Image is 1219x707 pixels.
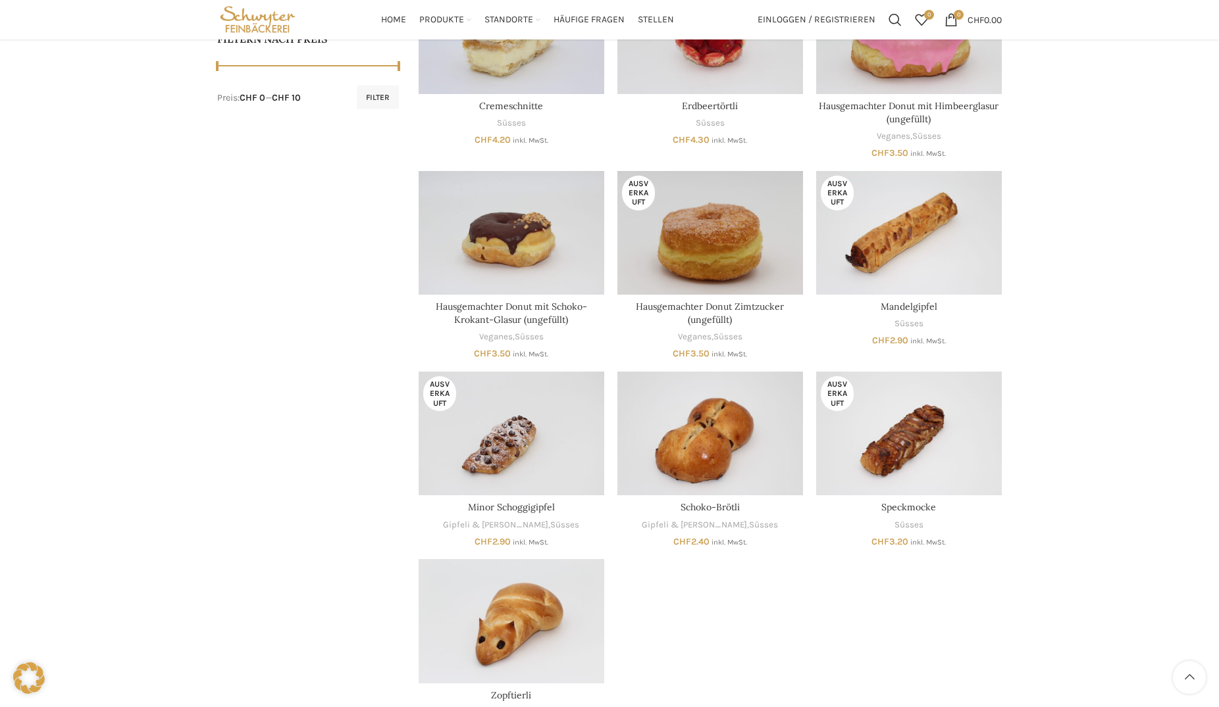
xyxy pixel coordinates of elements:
span: Ausverkauft [821,376,854,411]
a: Minor Schoggigipfel [468,501,555,513]
a: Süsses [515,331,544,343]
bdi: 3.50 [673,348,710,359]
span: 0 [924,10,934,20]
div: , [419,331,604,343]
span: CHF [673,536,691,547]
a: Mandelgipfel [816,171,1002,295]
a: Veganes [479,331,513,343]
small: inkl. MwSt. [910,337,946,345]
a: Süsses [550,519,579,531]
small: inkl. MwSt. [910,538,946,547]
a: 0 [908,7,935,33]
span: CHF [871,536,889,547]
small: inkl. MwSt. [712,350,747,358]
a: Standorte [484,7,540,33]
span: Häufige Fragen [554,14,625,26]
a: Zopftierli [419,559,604,683]
bdi: 4.20 [475,134,511,145]
div: Preis: — [217,91,301,105]
small: inkl. MwSt. [513,350,548,358]
a: Hausgemachter Donut Zimtzucker (ungefüllt) [636,301,784,326]
span: Ausverkauft [821,176,854,210]
span: CHF 0 [240,92,265,103]
bdi: 2.40 [673,536,710,547]
span: CHF [968,14,984,25]
a: Hausgemachter Donut Zimtzucker (ungefüllt) [617,171,803,295]
div: , [816,130,1002,143]
div: , [617,331,803,343]
a: Veganes [877,130,910,143]
a: Minor Schoggigipfel [419,372,604,495]
a: Schoko-Brötli [617,372,803,495]
a: Süsses [895,519,923,531]
a: Produkte [419,7,471,33]
button: Filter [357,85,399,109]
bdi: 4.30 [673,134,710,145]
span: CHF [673,348,690,359]
a: Süsses [696,117,725,130]
a: Speckmocke [881,501,936,513]
span: CHF [872,335,890,346]
bdi: 2.90 [872,335,908,346]
span: Home [381,14,406,26]
a: Hausgemachter Donut mit Schoko-Krokant-Glasur (ungefüllt) [419,171,604,295]
span: CHF [871,147,889,158]
a: Hausgemachter Donut mit Schoko-Krokant-Glasur (ungefüllt) [436,301,587,326]
span: CHF [475,134,492,145]
div: , [419,519,604,531]
a: Häufige Fragen [554,7,625,33]
small: inkl. MwSt. [513,538,548,547]
div: Meine Wunschliste [908,7,935,33]
a: Zopftierli [491,689,531,701]
small: inkl. MwSt. [712,136,747,145]
a: Gipfeli & [PERSON_NAME] [443,519,548,531]
a: Süsses [749,519,778,531]
a: Erdbeertörtli [682,100,738,112]
a: Cremeschnitte [479,100,543,112]
bdi: 0.00 [968,14,1002,25]
span: Einloggen / Registrieren [758,15,875,24]
a: Veganes [678,331,712,343]
a: Süsses [895,318,923,330]
a: Stellen [638,7,674,33]
span: Standorte [484,14,533,26]
a: Scroll to top button [1173,661,1206,694]
span: Ausverkauft [622,176,655,210]
small: inkl. MwSt. [712,538,747,547]
bdi: 3.50 [871,147,908,158]
span: CHF [475,536,492,547]
a: Gipfeli & [PERSON_NAME] [642,519,747,531]
span: Stellen [638,14,674,26]
div: Main navigation [305,7,751,33]
small: inkl. MwSt. [910,149,946,158]
span: CHF 10 [272,92,301,103]
a: Mandelgipfel [881,301,937,312]
a: Einloggen / Registrieren [751,7,882,33]
a: Speckmocke [816,372,1002,495]
span: Ausverkauft [423,376,456,411]
bdi: 3.20 [871,536,908,547]
a: Süsses [497,117,526,130]
small: inkl. MwSt. [513,136,548,145]
a: Home [381,7,406,33]
span: CHF [673,134,690,145]
a: 0 CHF0.00 [938,7,1008,33]
a: Schoko-Brötli [681,501,740,513]
span: CHF [474,348,492,359]
span: Produkte [419,14,464,26]
a: Süsses [912,130,941,143]
bdi: 2.90 [475,536,511,547]
span: 0 [954,10,964,20]
div: , [617,519,803,531]
a: Site logo [217,13,298,24]
a: Suchen [882,7,908,33]
a: Süsses [713,331,742,343]
a: Hausgemachter Donut mit Himbeerglasur (ungefüllt) [819,100,999,125]
bdi: 3.50 [474,348,511,359]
